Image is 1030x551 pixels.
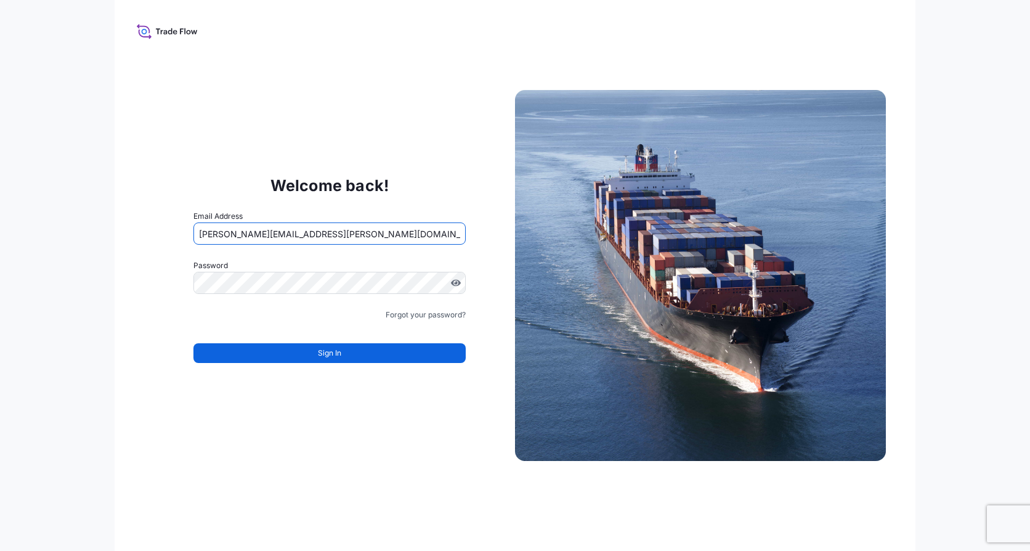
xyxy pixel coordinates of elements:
[193,222,466,245] input: example@gmail.com
[318,347,341,359] span: Sign In
[193,259,466,272] label: Password
[386,309,466,321] a: Forgot your password?
[193,343,466,363] button: Sign In
[515,90,886,461] img: Ship illustration
[193,210,243,222] label: Email Address
[270,176,389,195] p: Welcome back!
[451,278,461,288] button: Show password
